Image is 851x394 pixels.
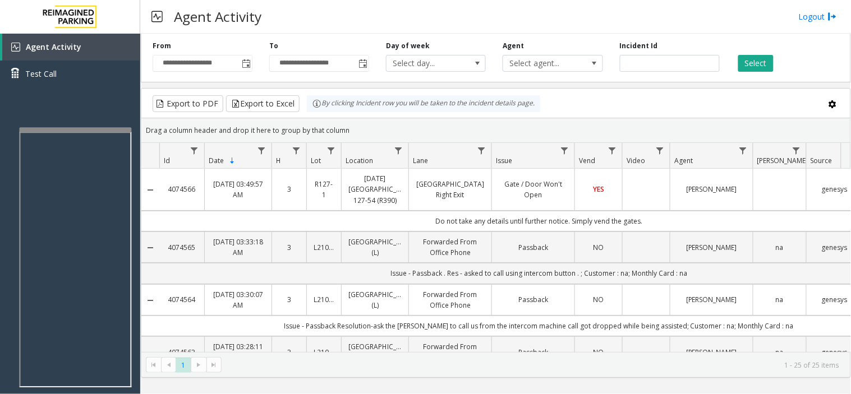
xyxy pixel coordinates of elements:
[211,237,265,258] a: [DATE] 03:33:18 AM
[141,243,159,252] a: Collapse Details
[496,156,512,165] span: Issue
[141,143,850,352] div: Data table
[11,43,20,52] img: 'icon'
[314,294,334,305] a: L21092801
[677,184,746,194] a: [PERSON_NAME]
[503,55,582,71] span: Select agent...
[760,294,799,305] a: na
[228,156,237,165] span: Sortable
[557,143,572,158] a: Issue Filter Menu
[582,294,615,305] a: NO
[738,55,774,72] button: Select
[348,173,402,206] a: [DATE] [GEOGRAPHIC_DATA] 127-54 (R390)
[391,143,406,158] a: Location Filter Menu
[240,55,252,71] span: Toggle popup
[828,11,837,22] img: logout
[582,184,615,194] a: YES
[307,95,540,112] div: By clicking Incident row you will be taken to the incident details page.
[176,358,191,373] span: Page 1
[141,186,159,194] a: Collapse Details
[279,242,300,253] a: 3
[346,156,373,165] span: Location
[677,242,746,253] a: [PERSON_NAME]
[279,347,300,358] a: 3
[228,360,839,370] kendo-pager-info: 1 - 25 of 25 items
[166,184,197,194] a: 4074566
[499,242,568,253] a: Passback
[324,143,339,158] a: Lot Filter Menu
[279,294,300,305] a: 3
[386,41,430,51] label: Day of week
[26,41,81,52] span: Agent Activity
[187,143,202,158] a: Id Filter Menu
[254,143,269,158] a: Date Filter Menu
[594,347,604,357] span: NO
[314,179,334,200] a: R127-1
[348,341,402,363] a: [GEOGRAPHIC_DATA] (L)
[153,41,171,51] label: From
[499,179,568,200] a: Gate / Door Won't Open
[311,156,321,165] span: Lot
[416,179,485,200] a: [GEOGRAPHIC_DATA] Right Exit
[211,341,265,363] a: [DATE] 03:28:11 AM
[211,289,265,310] a: [DATE] 03:30:07 AM
[387,55,466,71] span: Select day...
[499,347,568,358] a: Passback
[211,179,265,200] a: [DATE] 03:49:57 AM
[799,11,837,22] a: Logout
[579,156,595,165] span: Vend
[760,242,799,253] a: na
[582,242,615,253] a: NO
[652,143,668,158] a: Video Filter Menu
[499,294,568,305] a: Passback
[348,289,402,310] a: [GEOGRAPHIC_DATA] (L)
[151,3,163,30] img: pageIcon
[25,68,57,80] span: Test Call
[760,347,799,358] a: na
[811,156,832,165] span: Source
[166,294,197,305] a: 4074564
[677,294,746,305] a: [PERSON_NAME]
[314,347,334,358] a: L21092801
[166,242,197,253] a: 4074565
[348,237,402,258] a: [GEOGRAPHIC_DATA] (L)
[757,156,808,165] span: [PERSON_NAME]
[674,156,693,165] span: Agent
[289,143,304,158] a: H Filter Menu
[141,349,159,358] a: Collapse Details
[620,41,658,51] label: Incident Id
[594,295,604,304] span: NO
[416,289,485,310] a: Forwarded From Office Phone
[474,143,489,158] a: Lane Filter Menu
[314,242,334,253] a: L21092801
[789,143,804,158] a: Parker Filter Menu
[677,347,746,358] a: [PERSON_NAME]
[593,184,604,194] span: YES
[356,55,369,71] span: Toggle popup
[627,156,645,165] span: Video
[153,95,223,112] button: Export to PDF
[269,41,278,51] label: To
[166,347,197,358] a: 4074563
[735,143,751,158] a: Agent Filter Menu
[582,347,615,358] a: NO
[168,3,267,30] h3: Agent Activity
[164,156,170,165] span: Id
[594,243,604,252] span: NO
[276,156,281,165] span: H
[416,341,485,363] a: Forwarded From Office Phone
[503,41,524,51] label: Agent
[416,237,485,258] a: Forwarded From Office Phone
[605,143,620,158] a: Vend Filter Menu
[209,156,224,165] span: Date
[2,34,140,61] a: Agent Activity
[312,99,321,108] img: infoIcon.svg
[141,296,159,305] a: Collapse Details
[141,120,850,140] div: Drag a column header and drop it here to group by that column
[413,156,428,165] span: Lane
[226,95,300,112] button: Export to Excel
[279,184,300,194] a: 3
